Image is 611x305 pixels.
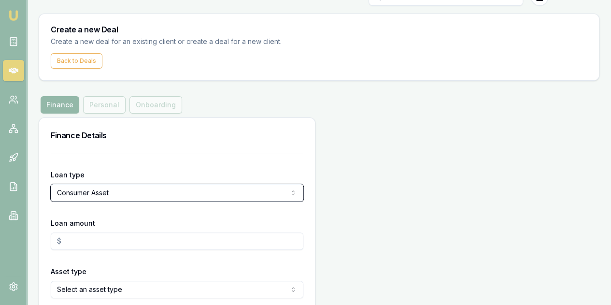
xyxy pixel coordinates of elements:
[51,171,85,179] label: Loan type
[51,232,303,250] input: $
[51,219,95,227] label: Loan amount
[51,267,86,276] label: Asset type
[8,10,19,21] img: emu-icon-u.png
[51,26,587,33] h3: Create a new Deal
[51,53,102,69] button: Back to Deals
[41,96,79,114] button: Finance
[51,36,298,47] p: Create a new deal for an existing client or create a deal for a new client.
[51,130,303,141] h3: Finance Details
